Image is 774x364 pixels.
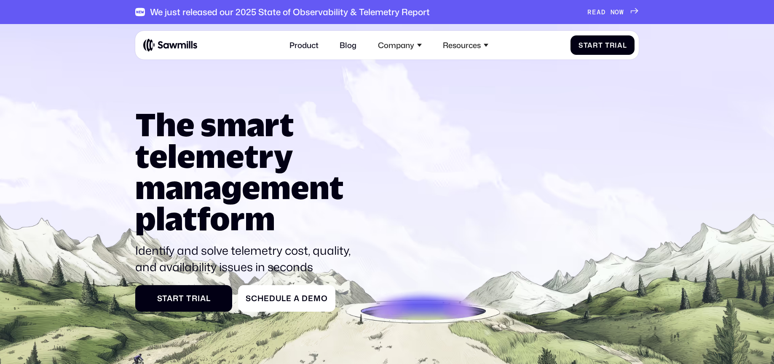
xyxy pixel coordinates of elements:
[443,40,481,50] div: Resources
[150,7,430,17] div: We just released our 2025 State of Observability & Telemetry Report
[570,35,635,55] a: Start Trial
[143,294,225,303] div: Start Trial
[246,294,327,303] div: Schedule a Demo
[135,243,360,275] p: Identify and solve telemetry cost, quality, and availability issues in seconds
[334,35,363,56] a: Blog
[135,285,232,312] a: Start Trial
[238,285,335,312] a: Schedule a Demo
[378,40,414,50] div: Company
[578,41,627,49] div: Start Trial
[587,8,638,16] a: READ NOW
[284,35,324,56] a: Product
[135,108,360,234] h1: The smart telemetry management platform
[587,8,624,16] div: READ NOW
